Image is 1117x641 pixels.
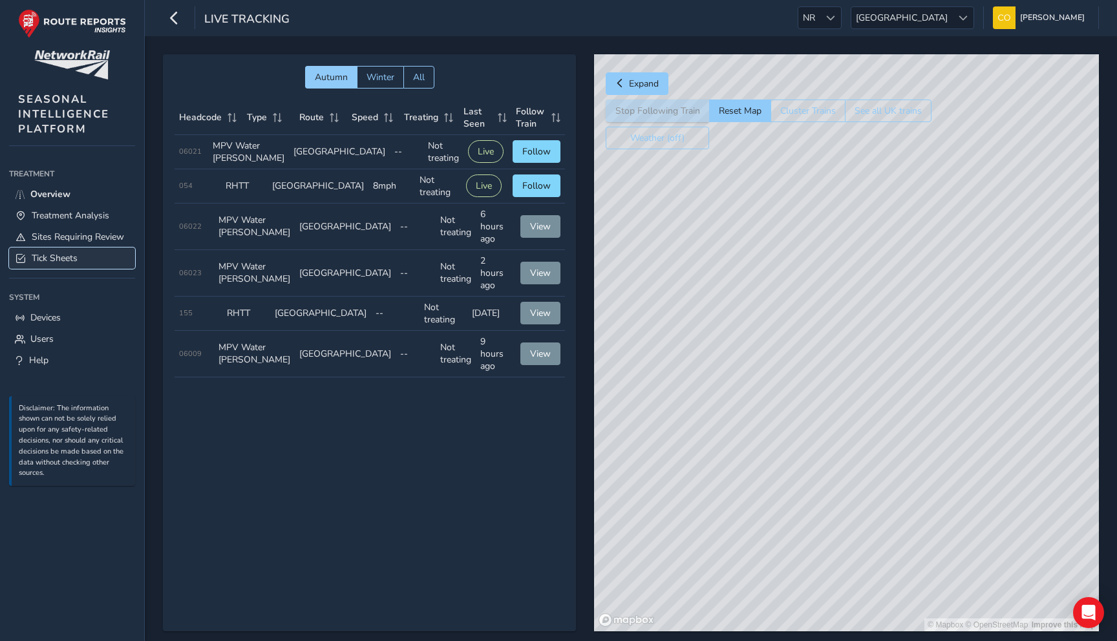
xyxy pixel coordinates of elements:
[221,169,268,204] td: RHTT
[436,331,476,377] td: Not treating
[179,349,202,359] span: 06009
[179,222,202,231] span: 06022
[214,204,295,250] td: MPV Water [PERSON_NAME]
[19,403,129,479] p: Disclaimer: The information shown can not be solely relied upon for any safety-related decisions,...
[530,307,551,319] span: View
[32,209,109,222] span: Treatment Analysis
[29,354,48,366] span: Help
[1020,6,1085,29] span: [PERSON_NAME]
[436,250,476,297] td: Not treating
[476,204,516,250] td: 6 hours ago
[396,250,436,297] td: --
[30,333,54,345] span: Users
[520,302,560,324] button: View
[530,348,551,360] span: View
[466,174,502,197] button: Live
[367,71,394,83] span: Winter
[179,147,202,156] span: 06021
[476,250,516,297] td: 2 hours ago
[520,342,560,365] button: View
[305,66,357,89] button: Autumn
[214,250,295,297] td: MPV Water [PERSON_NAME]
[468,140,504,163] button: Live
[30,311,61,324] span: Devices
[295,250,396,297] td: [GEOGRAPHIC_DATA]
[530,220,551,233] span: View
[845,100,931,122] button: See all UK trains
[709,100,771,122] button: Reset Map
[32,252,78,264] span: Tick Sheets
[9,350,135,371] a: Help
[299,111,324,123] span: Route
[357,66,403,89] button: Winter
[403,66,434,89] button: All
[315,71,348,83] span: Autumn
[270,297,371,331] td: [GEOGRAPHIC_DATA]
[390,135,423,169] td: --
[606,127,709,149] button: Weather (off)
[368,169,415,204] td: 8mph
[423,135,463,169] td: Not treating
[522,145,551,158] span: Follow
[247,111,267,123] span: Type
[396,204,436,250] td: --
[295,331,396,377] td: [GEOGRAPHIC_DATA]
[520,262,560,284] button: View
[214,331,295,377] td: MPV Water [PERSON_NAME]
[771,100,845,122] button: Cluster Trains
[396,331,436,377] td: --
[18,9,126,38] img: rr logo
[420,297,467,331] td: Not treating
[413,71,425,83] span: All
[179,181,193,191] span: 054
[295,204,396,250] td: [GEOGRAPHIC_DATA]
[513,140,560,163] button: Follow
[993,6,1089,29] button: [PERSON_NAME]
[18,92,109,136] span: SEASONAL INTELLIGENCE PLATFORM
[1073,597,1104,628] div: Open Intercom Messenger
[513,174,560,197] button: Follow
[34,50,110,79] img: customer logo
[9,184,135,205] a: Overview
[179,268,202,278] span: 06023
[9,307,135,328] a: Devices
[516,105,547,130] span: Follow Train
[371,297,419,331] td: --
[463,105,493,130] span: Last Seen
[9,288,135,307] div: System
[30,188,70,200] span: Overview
[179,111,222,123] span: Headcode
[522,180,551,192] span: Follow
[798,7,820,28] span: NR
[9,247,135,269] a: Tick Sheets
[352,111,378,123] span: Speed
[436,204,476,250] td: Not treating
[404,111,438,123] span: Treating
[9,328,135,350] a: Users
[476,331,516,377] td: 9 hours ago
[9,205,135,226] a: Treatment Analysis
[606,72,668,95] button: Expand
[629,78,659,90] span: Expand
[179,308,193,318] span: 155
[851,7,952,28] span: [GEOGRAPHIC_DATA]
[467,297,515,331] td: [DATE]
[993,6,1016,29] img: diamond-layout
[208,135,289,169] td: MPV Water [PERSON_NAME]
[222,297,270,331] td: RHTT
[9,164,135,184] div: Treatment
[289,135,390,169] td: [GEOGRAPHIC_DATA]
[268,169,368,204] td: [GEOGRAPHIC_DATA]
[9,226,135,247] a: Sites Requiring Review
[32,231,124,243] span: Sites Requiring Review
[204,11,290,29] span: Live Tracking
[415,169,462,204] td: Not treating
[530,267,551,279] span: View
[520,215,560,238] button: View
